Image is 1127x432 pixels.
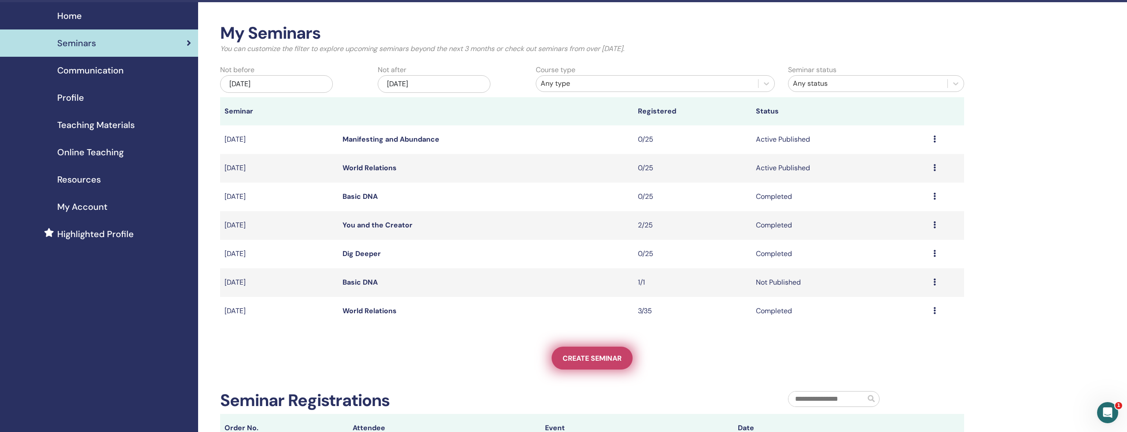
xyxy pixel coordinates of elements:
[57,227,134,241] span: Highlighted Profile
[751,211,928,240] td: Completed
[220,44,964,54] p: You can customize the filter to explore upcoming seminars beyond the next 3 months or check out s...
[1097,402,1118,423] iframe: Intercom live chat
[343,135,439,144] a: Manifesting and Abundance
[343,192,378,201] a: Basic DNA
[751,240,928,268] td: Completed
[57,173,101,186] span: Resources
[220,240,338,268] td: [DATE]
[220,23,964,44] h2: My Seminars
[788,65,836,75] label: Seminar status
[751,97,928,125] th: Status
[378,65,406,75] label: Not after
[378,75,490,93] div: [DATE]
[633,125,751,154] td: 0/25
[57,9,82,22] span: Home
[220,391,390,411] h2: Seminar Registrations
[536,65,575,75] label: Course type
[751,297,928,326] td: Completed
[633,183,751,211] td: 0/25
[751,154,928,183] td: Active Published
[633,268,751,297] td: 1/1
[633,240,751,268] td: 0/25
[1115,402,1122,409] span: 1
[633,211,751,240] td: 2/25
[57,64,124,77] span: Communication
[343,220,412,230] a: You and the Creator
[751,268,928,297] td: Not Published
[343,278,378,287] a: Basic DNA
[220,183,338,211] td: [DATE]
[751,125,928,154] td: Active Published
[220,268,338,297] td: [DATE]
[57,37,96,50] span: Seminars
[220,75,333,93] div: [DATE]
[57,200,107,213] span: My Account
[563,354,622,363] span: Create seminar
[220,125,338,154] td: [DATE]
[57,146,124,159] span: Online Teaching
[541,78,754,89] div: Any type
[793,78,943,89] div: Any status
[343,163,397,172] a: World Relations
[751,183,928,211] td: Completed
[220,65,254,75] label: Not before
[220,297,338,326] td: [DATE]
[343,249,381,258] a: Dig Deeper
[552,347,633,370] a: Create seminar
[633,97,751,125] th: Registered
[220,211,338,240] td: [DATE]
[343,306,397,315] a: World Relations
[220,154,338,183] td: [DATE]
[57,91,84,104] span: Profile
[633,154,751,183] td: 0/25
[633,297,751,326] td: 3/35
[220,97,338,125] th: Seminar
[57,118,135,132] span: Teaching Materials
